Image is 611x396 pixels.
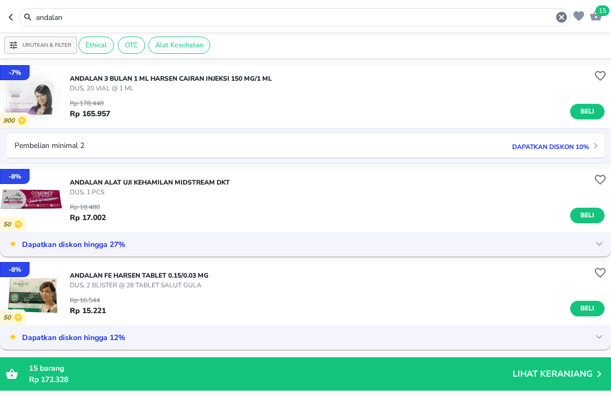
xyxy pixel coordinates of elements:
p: Urutkan & Filter [23,41,71,49]
div: Alat Kesehatan [148,37,210,54]
p: Dapatkan diskon 10% [507,141,589,151]
p: 50 [3,221,14,229]
p: ANDALAN ALAT UJI KEHAMILAN MIDSTREAM Dkt [70,178,230,187]
div: OTC [118,37,145,54]
span: Alat Kesehatan [149,40,210,50]
span: Beli [578,303,596,314]
p: ANDALAN 3 BULAN 1 ML Harsen CAIRAN INJEKSI 150 MG/1 ML [70,74,272,83]
p: Rp 16.544 [70,295,106,305]
p: - 8 % [9,172,21,181]
p: Rp 165.957 [70,108,110,119]
span: Beli [578,106,596,117]
span: OTC [118,40,145,50]
button: Beli [570,301,605,316]
span: Ethical [79,40,113,50]
p: DUS, 1 PCS [70,187,230,197]
p: barang [29,363,513,374]
span: 15 [29,363,38,373]
p: Rp 18.480 [70,202,106,212]
button: Beli [570,208,605,223]
p: Dapatkan diskon hingga 12% [17,330,125,343]
p: - 7 % [9,68,21,77]
p: Rp 15.221 [70,305,106,316]
button: Urutkan & Filter [4,37,77,54]
input: Cari 4000+ produk di sini [35,12,555,23]
p: ANDALAN FE Harsen TABLET 0.15/0.03 MG [70,271,209,280]
p: DUS, 2 BLISTER @ 28 TABLET SALUT GULA [70,280,209,290]
p: Pembelian minimal 2 [15,142,84,150]
span: 15 [595,5,609,16]
span: Beli [578,210,596,221]
span: Rp 172.328 [29,374,68,385]
p: 900 [3,117,18,125]
button: Beli [570,104,605,119]
p: Dapatkan diskon hingga 27% [17,237,125,250]
p: Rp 178.448 [70,98,110,108]
div: Ethical [78,37,114,54]
p: - 8 % [9,265,21,274]
button: 15 [587,6,602,23]
p: Rp 17.002 [70,212,106,223]
p: 50 [3,314,14,322]
p: DUS, 20 VIAL @ 1 ML [70,83,272,93]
